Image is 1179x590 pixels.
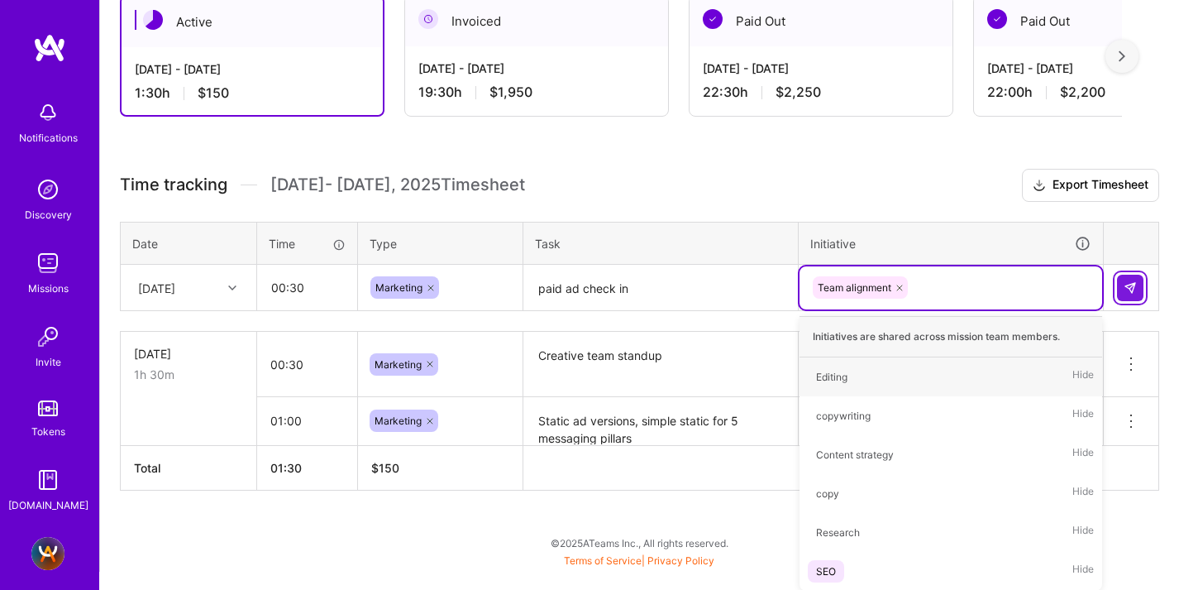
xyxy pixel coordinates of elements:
span: Marketing [375,358,422,371]
div: copywriting [816,407,871,425]
img: Active [143,10,163,30]
textarea: paid ad check in [525,266,796,310]
img: Invite [31,320,64,353]
img: teamwork [31,247,64,280]
th: Type [358,222,523,265]
div: © 2025 ATeams Inc., All rights reserved. [99,522,1179,564]
div: Content strategy [816,446,894,463]
div: Initiative [810,234,1091,253]
div: Missions [28,280,69,297]
span: Hide [1072,405,1094,427]
img: bell [31,96,64,129]
div: [DATE] - [DATE] [703,60,939,77]
a: Terms of Service [564,554,642,567]
div: 1:30 h [135,84,370,102]
div: [DATE] [134,345,243,362]
a: A.Team - Full-stack Demand Growth team! [27,537,69,570]
span: $150 [198,84,229,102]
th: 01:30 [257,445,358,490]
img: Invoiced [418,9,438,29]
i: icon Chevron [228,284,236,292]
div: [DOMAIN_NAME] [8,496,88,514]
img: Paid Out [703,9,723,29]
div: [DATE] - [DATE] [135,60,370,78]
img: logo [33,33,66,63]
div: 1h 30m [134,366,243,383]
span: Hide [1072,521,1094,544]
img: right [1119,50,1125,62]
img: A.Team - Full-stack Demand Growth team! [31,537,64,570]
span: [DATE] - [DATE] , 2025 Timesheet [270,175,525,195]
div: 22:30 h [703,84,939,101]
th: Date [121,222,257,265]
span: Marketing [375,415,422,427]
span: $ 150 [371,461,399,475]
img: Paid Out [987,9,1007,29]
span: Team alignment [818,281,891,294]
img: tokens [38,401,58,416]
span: Hide [1072,366,1094,388]
span: | [564,554,714,567]
div: SEO [816,563,836,580]
div: [DATE] - [DATE] [418,60,655,77]
th: Task [523,222,799,265]
i: icon Download [1033,177,1046,194]
textarea: Static ad versions, simple static for 5 messaging pillars [525,399,796,444]
button: Export Timesheet [1022,169,1159,202]
div: null [1117,275,1145,301]
th: Total [121,445,257,490]
div: copy [816,485,839,502]
span: $2,250 [776,84,821,101]
div: Time [269,235,346,252]
div: Discovery [25,206,72,223]
img: Submit [1124,281,1137,295]
div: Notifications [19,129,78,146]
a: Privacy Policy [647,554,714,567]
img: discovery [31,173,64,206]
div: 19:30 h [418,84,655,101]
div: [DATE] [138,279,175,296]
span: $2,200 [1060,84,1105,101]
div: Invite [36,353,61,371]
input: HH:MM [257,399,357,443]
span: Hide [1072,444,1094,466]
div: Research [816,524,860,541]
span: Marketing [375,281,422,294]
span: $1,950 [489,84,532,101]
input: HH:MM [258,266,356,309]
img: guide book [31,463,64,496]
span: Hide [1072,560,1094,583]
input: HH:MM [257,343,357,386]
div: Editing [816,368,847,386]
span: Time tracking [120,175,227,195]
textarea: Creative team standup [525,333,796,396]
div: Initiatives are shared across mission team members. [800,316,1102,357]
div: Tokens [31,423,65,440]
span: Hide [1072,482,1094,505]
